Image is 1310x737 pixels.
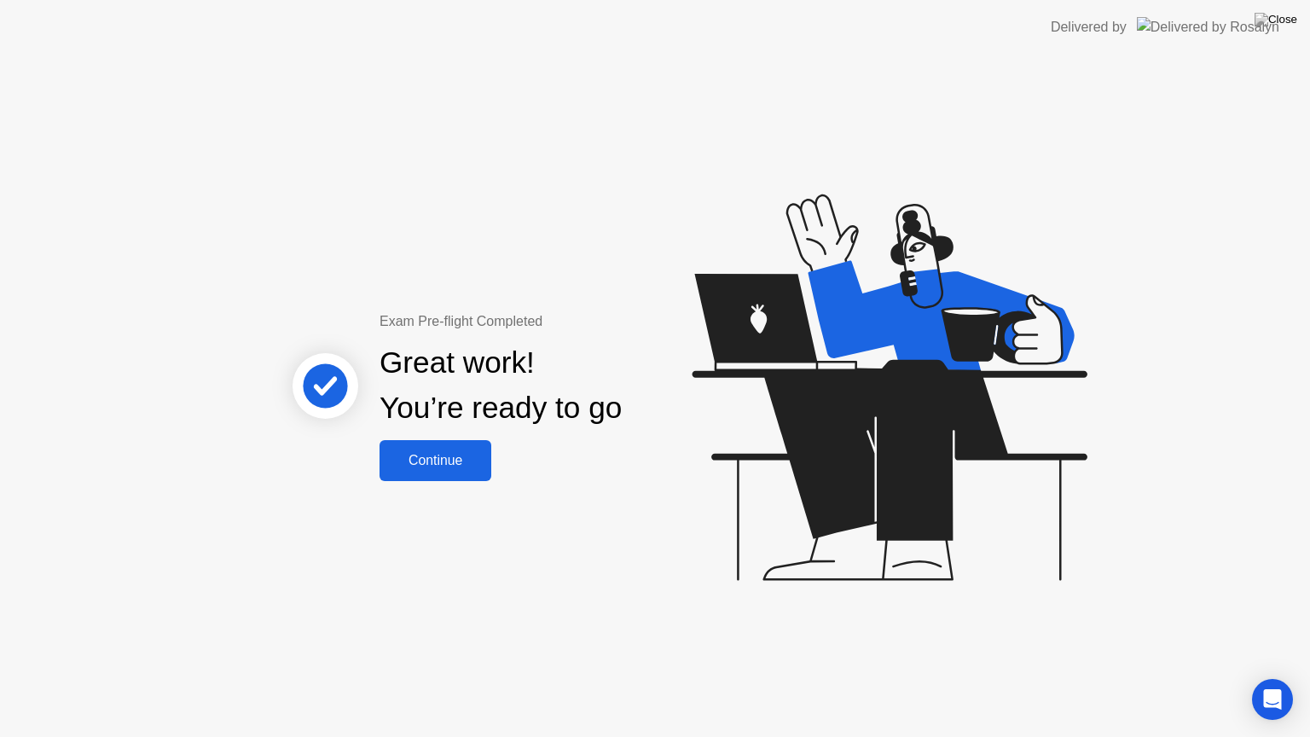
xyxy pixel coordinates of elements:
[1255,13,1297,26] img: Close
[380,340,622,431] div: Great work! You’re ready to go
[385,453,486,468] div: Continue
[380,311,732,332] div: Exam Pre-flight Completed
[380,440,491,481] button: Continue
[1137,17,1279,37] img: Delivered by Rosalyn
[1051,17,1127,38] div: Delivered by
[1252,679,1293,720] div: Open Intercom Messenger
